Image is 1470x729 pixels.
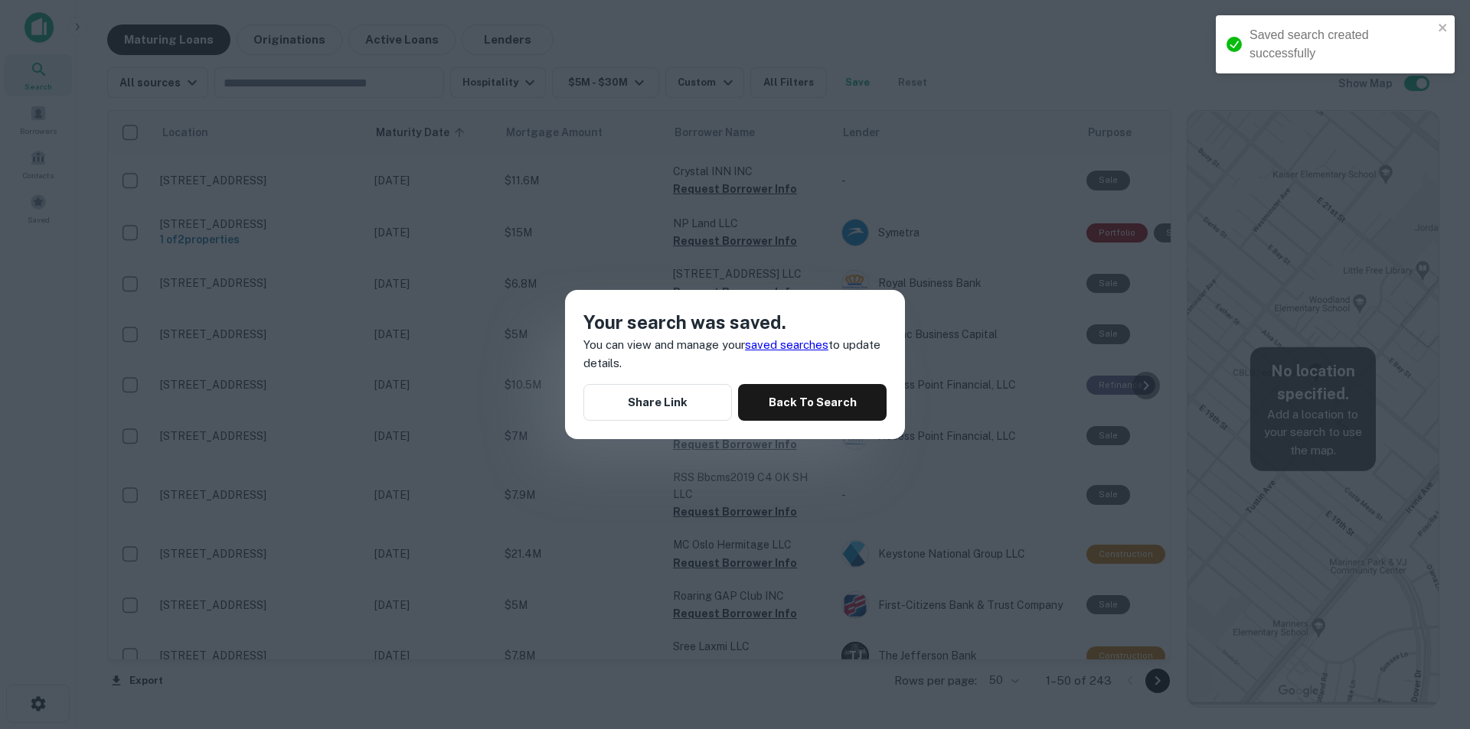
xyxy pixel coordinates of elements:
[583,336,887,372] p: You can view and manage your to update details.
[738,384,887,421] button: Back To Search
[1438,21,1449,36] button: close
[745,338,828,351] a: saved searches
[1393,607,1470,680] iframe: Chat Widget
[1249,26,1433,63] div: Saved search created successfully
[583,308,887,336] h4: Your search was saved.
[583,384,732,421] button: Share Link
